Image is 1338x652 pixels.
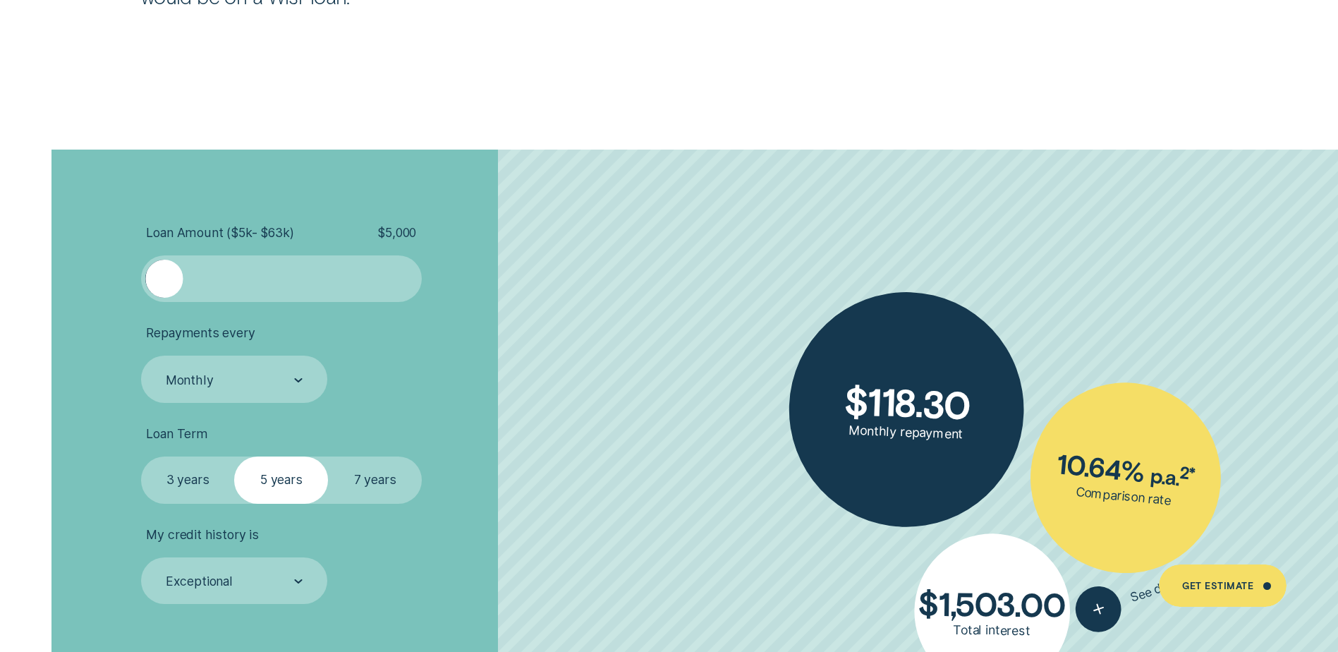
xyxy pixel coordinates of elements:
div: Monthly [166,373,214,388]
label: 7 years [328,457,422,503]
span: Loan Amount ( $5k - $63k ) [146,225,293,241]
span: My credit history is [146,527,258,543]
label: 3 years [141,457,235,503]
label: 5 years [234,457,328,503]
span: $ 5,000 [377,225,416,241]
span: Loan Term [146,426,207,442]
span: Repayments every [146,325,255,341]
div: Exceptional [166,574,233,589]
button: See details [1069,557,1197,639]
a: Get Estimate [1159,565,1287,607]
